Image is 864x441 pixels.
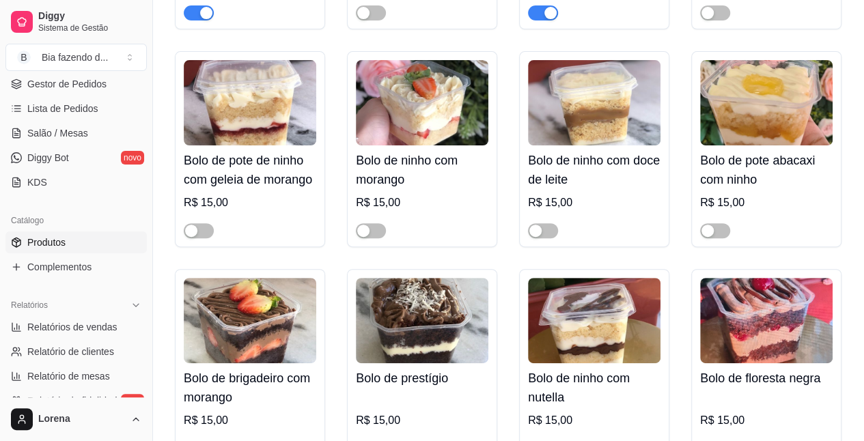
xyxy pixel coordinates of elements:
span: B [17,51,31,64]
button: Lorena [5,403,147,436]
a: Complementos [5,256,147,278]
div: R$ 15,00 [356,412,488,429]
img: product-image [184,60,316,145]
h4: Bolo de floresta negra [700,369,833,388]
img: product-image [184,278,316,363]
div: R$ 15,00 [184,412,316,429]
div: R$ 15,00 [700,412,833,429]
span: Diggy Bot [27,151,69,165]
span: Lista de Pedidos [27,102,98,115]
div: R$ 15,00 [528,195,660,211]
div: Bia fazendo d ... [42,51,108,64]
a: Gestor de Pedidos [5,73,147,95]
button: Select a team [5,44,147,71]
h4: Bolo de ninho com morango [356,151,488,189]
h4: Bolo de pote abacaxi com ninho [700,151,833,189]
span: Complementos [27,260,92,274]
span: Diggy [38,10,141,23]
h4: Bolo de ninho com nutella [528,369,660,407]
img: product-image [356,278,488,363]
a: Lista de Pedidos [5,98,147,119]
div: R$ 15,00 [700,195,833,211]
span: Relatórios [11,300,48,311]
a: Relatório de clientes [5,341,147,362]
div: R$ 15,00 [528,412,660,429]
img: product-image [528,278,660,363]
img: product-image [356,60,488,145]
img: product-image [700,278,833,363]
span: Relatórios de vendas [27,320,117,334]
a: KDS [5,171,147,193]
span: Sistema de Gestão [38,23,141,33]
a: Diggy Botnovo [5,147,147,169]
img: product-image [700,60,833,145]
img: product-image [528,60,660,145]
span: KDS [27,175,47,189]
h4: Bolo de pote de ninho com geleia de morango [184,151,316,189]
a: Relatório de fidelidadenovo [5,390,147,412]
div: R$ 15,00 [356,195,488,211]
span: Produtos [27,236,66,249]
span: Lorena [38,413,125,425]
a: Relatórios de vendas [5,316,147,338]
a: Salão / Mesas [5,122,147,144]
span: Relatório de clientes [27,345,114,358]
span: Salão / Mesas [27,126,88,140]
span: Gestor de Pedidos [27,77,107,91]
a: Produtos [5,231,147,253]
span: Relatório de fidelidade [27,394,122,408]
a: Relatório de mesas [5,365,147,387]
span: Relatório de mesas [27,369,110,383]
h4: Bolo de ninho com doce de leite [528,151,660,189]
div: R$ 15,00 [184,195,316,211]
h4: Bolo de brigadeiro com morango [184,369,316,407]
h4: Bolo de prestígio [356,369,488,388]
a: DiggySistema de Gestão [5,5,147,38]
div: Catálogo [5,210,147,231]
